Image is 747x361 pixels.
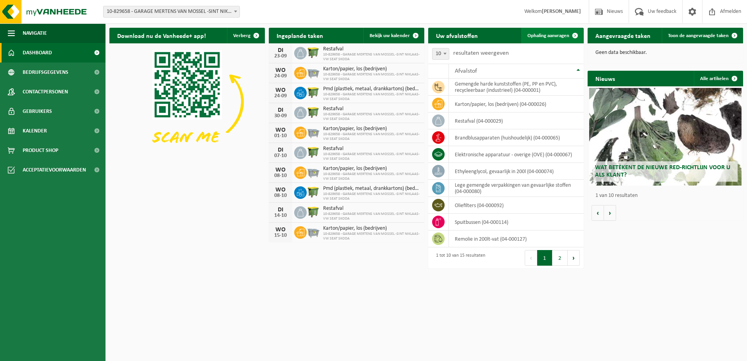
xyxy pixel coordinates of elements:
[273,233,288,238] div: 15-10
[273,93,288,99] div: 24-09
[23,121,47,141] span: Kalender
[323,52,420,62] span: 10-829658 - GARAGE MERTENS VAN MOSSEL -SINT NIKLAAS- VW SEAT SKODA
[273,87,288,93] div: WO
[588,71,623,86] h2: Nieuws
[537,250,552,266] button: 1
[307,185,320,198] img: WB-1100-HPE-GN-50
[23,23,47,43] span: Navigatie
[449,113,584,129] td: restafval (04-000029)
[323,66,420,72] span: Karton/papier, los (bedrijven)
[455,68,477,74] span: Afvalstof
[542,9,581,14] strong: [PERSON_NAME]
[432,48,449,59] span: 10
[273,207,288,213] div: DI
[323,132,420,141] span: 10-829658 - GARAGE MERTENS VAN MOSSEL -SINT NIKLAAS- VW SEAT SKODA
[323,72,420,82] span: 10-829658 - GARAGE MERTENS VAN MOSSEL -SINT NIKLAAS- VW SEAT SKODA
[273,187,288,193] div: WO
[273,107,288,113] div: DI
[307,66,320,79] img: WB-2500-GAL-GY-01
[323,186,420,192] span: Pmd (plastiek, metaal, drankkartons) (bedrijven)
[323,146,420,152] span: Restafval
[273,127,288,133] div: WO
[273,113,288,119] div: 30-09
[269,28,331,43] h2: Ingeplande taken
[307,86,320,99] img: WB-1100-HPE-GN-50
[307,105,320,119] img: WB-1100-HPE-GN-50
[453,50,509,56] label: resultaten weergeven
[527,33,569,38] span: Ophaling aanvragen
[370,33,410,38] span: Bekijk uw kalender
[273,54,288,59] div: 23-09
[449,231,584,247] td: remolie in 200lt-vat (04-000127)
[233,33,250,38] span: Verberg
[273,173,288,179] div: 08-10
[23,82,68,102] span: Contactpersonen
[103,6,240,18] span: 10-829658 - GARAGE MERTENS VAN MOSSEL -SINT NIKLAAS- VW SEAT SKODA - SINT-NIKLAAS
[592,205,604,221] button: Vorige
[273,133,288,139] div: 01-10
[307,165,320,179] img: WB-2500-GAL-GY-01
[273,153,288,159] div: 07-10
[323,106,420,112] span: Restafval
[273,227,288,233] div: WO
[525,250,537,266] button: Previous
[595,164,730,178] span: Wat betekent de nieuwe RED-richtlijn voor u als klant?
[109,43,265,160] img: Download de VHEPlus App
[307,225,320,238] img: WB-2500-GAL-GY-01
[273,213,288,218] div: 14-10
[552,250,568,266] button: 2
[449,163,584,180] td: ethyleenglycol, gevaarlijk in 200l (04-000074)
[588,28,658,43] h2: Aangevraagde taken
[323,92,420,102] span: 10-829658 - GARAGE MERTENS VAN MOSSEL -SINT NIKLAAS- VW SEAT SKODA
[323,225,420,232] span: Karton/papier, los (bedrijven)
[449,96,584,113] td: karton/papier, los (bedrijven) (04-000026)
[323,192,420,201] span: 10-829658 - GARAGE MERTENS VAN MOSSEL -SINT NIKLAAS- VW SEAT SKODA
[604,205,616,221] button: Volgende
[323,86,420,92] span: Pmd (plastiek, metaal, drankkartons) (bedrijven)
[307,145,320,159] img: WB-1100-HPE-GN-50
[307,205,320,218] img: WB-1100-HPE-GN-50
[568,250,580,266] button: Next
[323,172,420,181] span: 10-829658 - GARAGE MERTENS VAN MOSSEL -SINT NIKLAAS- VW SEAT SKODA
[323,206,420,212] span: Restafval
[521,28,583,43] a: Ophaling aanvragen
[104,6,239,17] span: 10-829658 - GARAGE MERTENS VAN MOSSEL -SINT NIKLAAS- VW SEAT SKODA - SINT-NIKLAAS
[323,166,420,172] span: Karton/papier, los (bedrijven)
[363,28,424,43] a: Bekijk uw kalender
[323,46,420,52] span: Restafval
[323,152,420,161] span: 10-829658 - GARAGE MERTENS VAN MOSSEL -SINT NIKLAAS- VW SEAT SKODA
[662,28,742,43] a: Toon de aangevraagde taken
[273,193,288,198] div: 08-10
[449,79,584,96] td: gemengde harde kunststoffen (PE, PP en PVC), recycleerbaar (industrieel) (04-000001)
[323,126,420,132] span: Karton/papier, los (bedrijven)
[109,28,214,43] h2: Download nu de Vanheede+ app!
[307,125,320,139] img: WB-2500-GAL-GY-01
[323,112,420,122] span: 10-829658 - GARAGE MERTENS VAN MOSSEL -SINT NIKLAAS- VW SEAT SKODA
[23,63,68,82] span: Bedrijfsgegevens
[23,160,86,180] span: Acceptatievoorwaarden
[694,71,742,86] a: Alle artikelen
[595,193,739,198] p: 1 van 10 resultaten
[273,167,288,173] div: WO
[273,67,288,73] div: WO
[23,102,52,121] span: Gebruikers
[449,146,584,163] td: elektronische apparatuur - overige (OVE) (04-000067)
[273,147,288,153] div: DI
[23,141,58,160] span: Product Shop
[595,50,735,55] p: Geen data beschikbaar.
[668,33,729,38] span: Toon de aangevraagde taken
[432,48,449,60] span: 10
[273,47,288,54] div: DI
[307,46,320,59] img: WB-1100-HPE-GN-50
[449,214,584,231] td: spuitbussen (04-000114)
[323,212,420,221] span: 10-829658 - GARAGE MERTENS VAN MOSSEL -SINT NIKLAAS- VW SEAT SKODA
[428,28,486,43] h2: Uw afvalstoffen
[449,197,584,214] td: oliefilters (04-000092)
[589,88,742,186] a: Wat betekent de nieuwe RED-richtlijn voor u als klant?
[23,43,52,63] span: Dashboard
[449,180,584,197] td: lege gemengde verpakkingen van gevaarlijke stoffen (04-000080)
[432,249,485,266] div: 1 tot 10 van 15 resultaten
[273,73,288,79] div: 24-09
[323,232,420,241] span: 10-829658 - GARAGE MERTENS VAN MOSSEL -SINT NIKLAAS- VW SEAT SKODA
[227,28,264,43] button: Verberg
